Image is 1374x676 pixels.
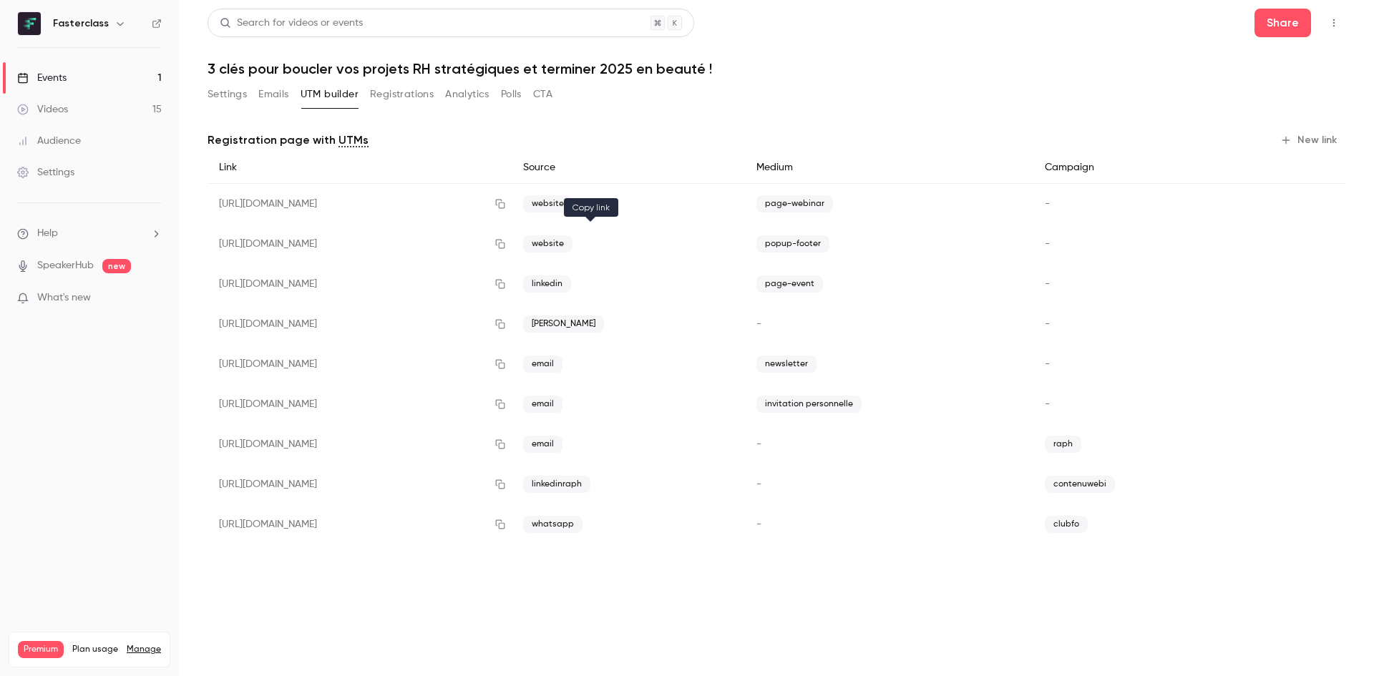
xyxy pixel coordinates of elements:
[1045,239,1050,249] span: -
[338,132,369,149] a: UTMs
[1254,9,1311,37] button: Share
[102,259,131,273] span: new
[523,436,562,453] span: email
[523,235,572,253] span: website
[258,83,288,106] button: Emails
[756,195,833,212] span: page-webinar
[1045,279,1050,289] span: -
[756,439,761,449] span: -
[756,319,761,329] span: -
[145,292,162,305] iframe: Noticeable Trigger
[220,16,363,31] div: Search for videos or events
[208,152,512,184] div: Link
[17,102,68,117] div: Videos
[17,134,81,148] div: Audience
[208,384,512,424] div: [URL][DOMAIN_NAME]
[1045,399,1050,409] span: -
[301,83,359,106] button: UTM builder
[18,12,41,35] img: Fasterclass
[37,226,58,241] span: Help
[208,424,512,464] div: [URL][DOMAIN_NAME]
[445,83,489,106] button: Analytics
[523,195,572,212] span: website
[523,356,562,373] span: email
[17,165,74,180] div: Settings
[1045,436,1081,453] span: raph
[208,132,369,149] p: Registration page with
[1275,129,1345,152] button: New link
[17,71,67,85] div: Events
[533,83,552,106] button: CTA
[523,396,562,413] span: email
[523,275,571,293] span: linkedin
[18,641,64,658] span: Premium
[53,16,109,31] h6: Fasterclass
[37,258,94,273] a: SpeakerHub
[208,344,512,384] div: [URL][DOMAIN_NAME]
[523,476,590,493] span: linkedinraph
[37,290,91,305] span: What's new
[1045,476,1115,493] span: contenuwebi
[756,479,761,489] span: -
[1045,516,1088,533] span: clubfo
[17,226,162,241] li: help-dropdown-opener
[208,264,512,304] div: [URL][DOMAIN_NAME]
[756,235,829,253] span: popup-footer
[208,60,1345,77] h1: 3 clés pour boucler vos projets RH stratégiques et terminer 2025 en beauté !
[756,356,817,373] span: newsletter
[1045,319,1050,329] span: -
[745,152,1033,184] div: Medium
[208,83,247,106] button: Settings
[523,315,604,333] span: [PERSON_NAME]
[1045,199,1050,209] span: -
[756,396,862,413] span: invitation personnelle
[127,644,161,655] a: Manage
[756,275,823,293] span: page-event
[208,184,512,225] div: [URL][DOMAIN_NAME]
[72,644,118,655] span: Plan usage
[512,152,745,184] div: Source
[208,464,512,504] div: [URL][DOMAIN_NAME]
[208,504,512,544] div: [URL][DOMAIN_NAME]
[208,304,512,344] div: [URL][DOMAIN_NAME]
[523,516,583,533] span: whatsapp
[370,83,434,106] button: Registrations
[501,83,522,106] button: Polls
[1033,152,1242,184] div: Campaign
[756,519,761,529] span: -
[208,224,512,264] div: [URL][DOMAIN_NAME]
[1045,359,1050,369] span: -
